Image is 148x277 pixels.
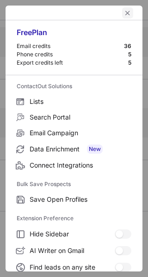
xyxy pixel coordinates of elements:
[30,161,131,169] span: Connect Integrations
[17,79,131,94] label: ContactOut Solutions
[128,51,131,58] div: 5
[17,59,128,66] div: Export credits left
[6,141,142,157] label: Data Enrichment New
[30,247,115,255] span: AI Writer on Gmail
[30,230,115,238] span: Hide Sidebar
[6,259,142,276] label: Find leads on any site
[17,42,124,50] div: Email credits
[30,129,131,137] span: Email Campaign
[87,145,103,154] span: New
[128,59,131,66] div: 5
[6,109,142,125] label: Search Portal
[30,97,131,106] span: Lists
[6,94,142,109] label: Lists
[30,263,115,271] span: Find leads on any site
[17,51,128,58] div: Phone credits
[6,157,142,173] label: Connect Integrations
[30,195,131,204] span: Save Open Profiles
[17,211,131,226] label: Extension Preference
[6,192,142,207] label: Save Open Profiles
[15,8,24,18] button: right-button
[124,42,131,50] div: 36
[6,125,142,141] label: Email Campaign
[6,226,142,242] label: Hide Sidebar
[17,28,131,42] div: Free Plan
[30,113,131,121] span: Search Portal
[122,7,133,18] button: left-button
[17,177,131,192] label: Bulk Save Prospects
[30,145,131,154] span: Data Enrichment
[6,242,142,259] label: AI Writer on Gmail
